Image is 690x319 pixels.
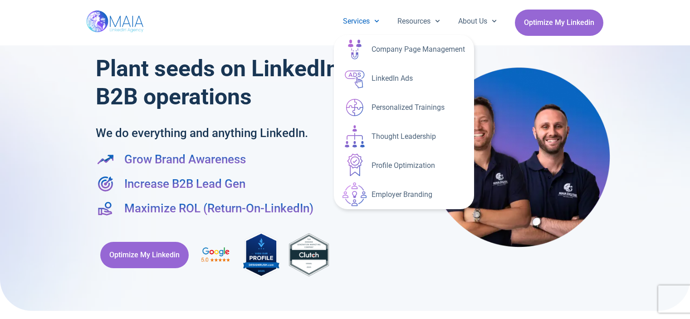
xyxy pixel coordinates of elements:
a: LinkedIn Ads [334,64,474,93]
a: About Us [449,10,506,33]
a: Optimize My Linkedin [515,10,603,36]
span: Increase B2B Lead Gen [122,175,245,192]
a: Services [334,10,388,33]
span: Optimize My Linkedin [524,14,594,31]
img: Maia Digital- Shay & Eli [429,67,610,247]
a: Company Page Management [334,35,474,64]
a: Profile Optimization [334,151,474,180]
nav: Menu [334,10,506,33]
a: Optimize My Linkedin [100,242,189,268]
span: Optimize My Linkedin [109,246,180,264]
h2: We do everything and anything LinkedIn. [96,124,396,142]
a: Resources [388,10,449,33]
a: Personalized Trainings [334,93,474,122]
h1: Plant seeds on LinkedIn, grow your B2B operations [96,54,455,111]
span: Maximize ROL (Return-On-LinkedIn) [122,200,313,217]
img: MAIA Digital's rating on DesignRush, the industry-leading B2B Marketplace connecting brands with ... [243,231,279,279]
ul: Services [334,35,474,209]
span: Grow Brand Awareness [122,151,246,168]
a: Thought Leadership [334,122,474,151]
a: Employer Branding [334,180,474,209]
